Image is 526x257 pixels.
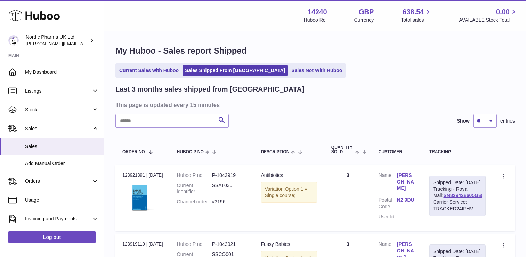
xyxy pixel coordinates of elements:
[429,176,486,216] div: Tracking - Royal Mail:
[25,178,91,185] span: Orders
[8,35,19,46] img: joe.plant@parapharmdev.com
[304,17,327,23] div: Huboo Ref
[212,172,247,179] dd: P-1043919
[25,125,91,132] span: Sales
[433,179,482,186] div: Shipped Date: [DATE]
[25,69,99,76] span: My Dashboard
[429,150,486,154] div: Tracking
[25,197,99,203] span: Usage
[25,107,91,113] span: Stock
[379,172,397,194] dt: Name
[183,65,288,76] a: Sales Shipped From [GEOGRAPHIC_DATA]
[122,241,163,247] div: 123919119 | [DATE]
[25,143,99,150] span: Sales
[379,150,415,154] div: Customer
[433,199,482,212] div: Carrier Service: TRACKED24IPHV
[457,118,470,124] label: Show
[26,41,139,46] span: [PERSON_NAME][EMAIL_ADDRESS][DOMAIN_NAME]
[401,17,432,23] span: Total sales
[324,165,372,231] td: 3
[122,150,145,154] span: Order No
[261,241,317,248] div: Fussy Babies
[117,65,181,76] a: Current Sales with Huboo
[122,172,163,178] div: 123921391 | [DATE]
[359,7,374,17] strong: GBP
[354,17,374,23] div: Currency
[401,7,432,23] a: 638.54 Total sales
[212,241,247,248] dd: P-1043921
[289,65,345,76] a: Sales Not With Huboo
[8,231,96,243] a: Log out
[379,213,397,220] dt: User Id
[25,88,91,94] span: Listings
[496,7,510,17] span: 0.00
[177,241,212,248] dt: Huboo P no
[26,34,88,47] div: Nordic Pharma UK Ltd
[25,160,99,167] span: Add Manual Order
[177,150,204,154] span: Huboo P no
[261,182,317,203] div: Variation:
[459,7,518,23] a: 0.00 AVAILABLE Stock Total
[261,172,317,179] div: Antibiotics
[212,198,247,205] dd: #3196
[443,193,482,198] a: SN829428605GB
[397,197,415,203] a: N2 9DU
[308,7,327,17] strong: 14240
[177,198,212,205] dt: Channel order
[115,101,513,109] h3: This page is updated every 15 minutes
[433,248,482,255] div: Shipped Date: [DATE]
[25,216,91,222] span: Invoicing and Payments
[459,17,518,23] span: AVAILABLE Stock Total
[403,7,424,17] span: 638.54
[261,150,289,154] span: Description
[177,172,212,179] dt: Huboo P no
[500,118,515,124] span: entries
[397,172,415,192] a: [PERSON_NAME]
[122,180,157,215] img: 2.png
[212,182,247,195] dd: SSAT030
[115,85,304,94] h2: Last 3 months sales shipped from [GEOGRAPHIC_DATA]
[379,197,397,210] dt: Postal Code
[115,45,515,56] h1: My Huboo - Sales report Shipped
[265,186,307,198] span: Option 1 = Single course;
[331,145,354,154] span: Quantity Sold
[177,182,212,195] dt: Current identifier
